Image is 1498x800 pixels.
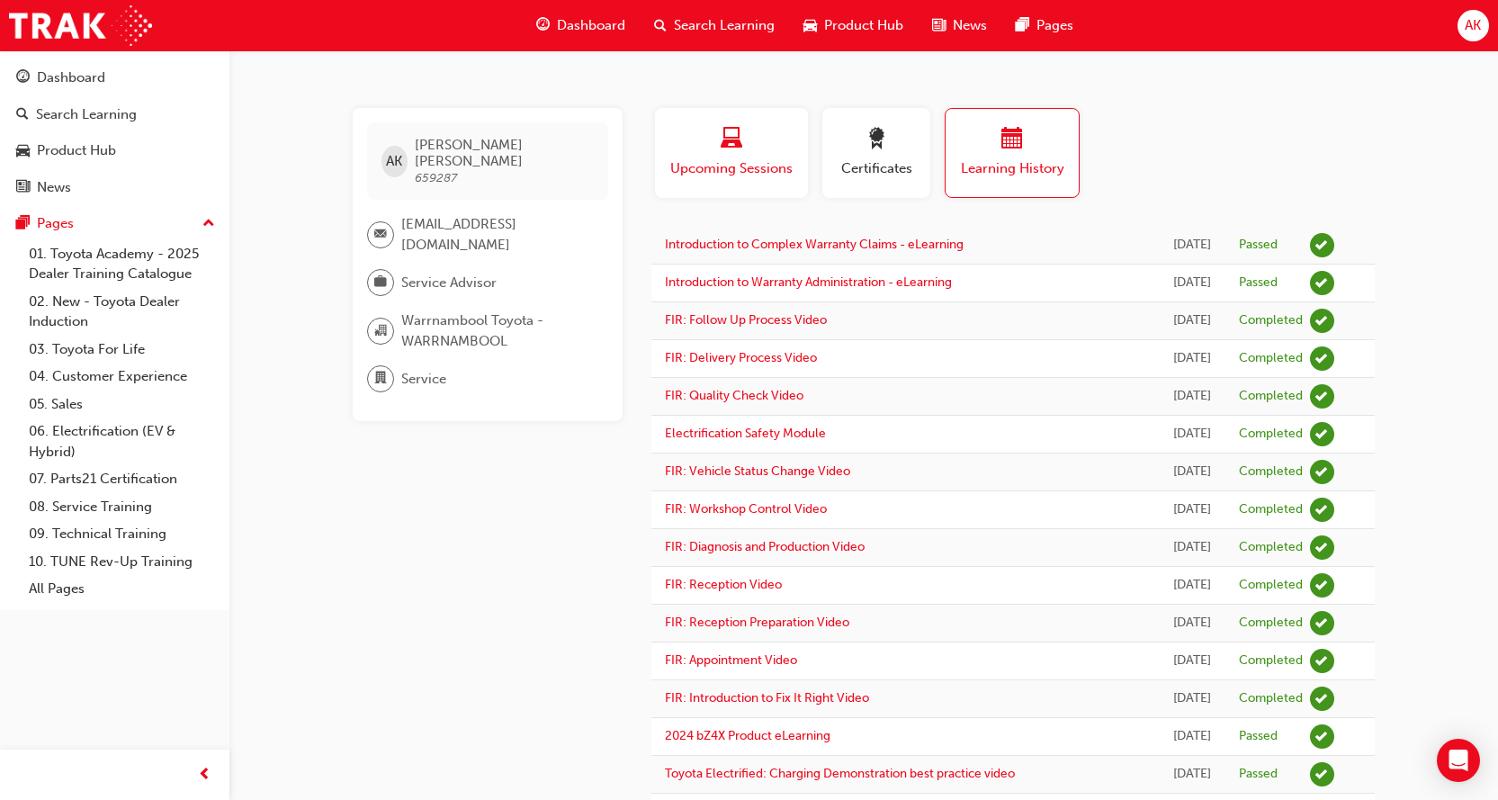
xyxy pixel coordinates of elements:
span: Service [401,369,446,390]
div: Tue Aug 26 2025 14:37:00 GMT+1000 (Australian Eastern Standard Time) [1173,613,1212,634]
a: FIR: Quality Check Video [665,388,803,403]
a: 08. Service Training [22,493,222,521]
div: Completed [1239,312,1303,329]
span: learningRecordVerb_COMPLETE-icon [1310,687,1334,711]
button: AK [1458,10,1489,41]
span: learningRecordVerb_COMPLETE-icon [1310,460,1334,484]
a: Product Hub [7,134,222,167]
a: Search Learning [7,98,222,131]
a: 2024 bZ4X Product eLearning [665,728,830,743]
a: pages-iconPages [1001,7,1088,44]
a: 01. Toyota Academy - 2025 Dealer Training Catalogue [22,240,222,288]
span: Dashboard [557,15,625,36]
span: learningRecordVerb_COMPLETE-icon [1310,649,1334,673]
span: Learning History [959,158,1065,179]
span: learningRecordVerb_COMPLETE-icon [1310,535,1334,560]
button: Certificates [822,108,930,198]
a: 04. Customer Experience [22,363,222,391]
span: News [953,15,987,36]
span: learningRecordVerb_COMPLETE-icon [1310,346,1334,371]
a: Dashboard [7,61,222,94]
button: DashboardSearch LearningProduct HubNews [7,58,222,207]
div: Completed [1239,539,1303,556]
div: Dashboard [37,67,105,88]
div: Fri Sep 05 2025 14:06:38 GMT+1000 (Australian Eastern Standard Time) [1173,310,1212,331]
span: laptop-icon [721,128,742,152]
div: Search Learning [36,104,137,125]
button: Learning History [945,108,1080,198]
span: up-icon [202,212,215,236]
span: learningRecordVerb_COMPLETE-icon [1310,422,1334,446]
span: AK [1465,15,1481,36]
a: News [7,171,222,204]
span: guage-icon [536,14,550,37]
a: Introduction to Warranty Administration - eLearning [665,274,952,290]
span: prev-icon [198,764,211,787]
a: 05. Sales [22,391,222,418]
div: Pages [37,213,74,234]
div: Passed [1239,728,1278,745]
a: FIR: Introduction to Fix It Right Video [665,690,869,706]
a: All Pages [22,575,222,603]
span: 659287 [415,170,457,185]
span: Upcoming Sessions [668,158,794,179]
a: 07. Parts21 Certification [22,465,222,493]
span: learningRecordVerb_PASS-icon [1310,233,1334,257]
span: guage-icon [16,70,30,86]
span: email-icon [374,223,387,247]
div: Completed [1239,615,1303,632]
span: Certificates [836,158,917,179]
a: FIR: Workshop Control Video [665,501,827,517]
div: Completed [1239,690,1303,707]
a: news-iconNews [918,7,1001,44]
div: Completed [1239,652,1303,670]
span: pages-icon [16,216,30,232]
a: 02. New - Toyota Dealer Induction [22,288,222,336]
span: Warrnambool Toyota - WARRNAMBOOL [401,310,594,351]
div: News [37,177,71,198]
span: learningRecordVerb_PASS-icon [1310,724,1334,749]
button: Upcoming Sessions [655,108,808,198]
a: FIR: Diagnosis and Production Video [665,539,865,554]
a: FIR: Reception Preparation Video [665,615,849,630]
span: Pages [1036,15,1073,36]
span: Service Advisor [401,273,497,293]
span: news-icon [932,14,946,37]
div: Passed [1239,766,1278,783]
div: Completed [1239,426,1303,443]
div: Tue Aug 26 2025 10:51:39 GMT+1000 (Australian Eastern Standard Time) [1173,726,1212,747]
div: Completed [1239,577,1303,594]
img: Trak [9,5,152,46]
div: Tue Aug 26 2025 14:39:07 GMT+1000 (Australian Eastern Standard Time) [1173,575,1212,596]
a: 09. Technical Training [22,520,222,548]
a: FIR: Follow Up Process Video [665,312,827,328]
span: car-icon [803,14,817,37]
span: calendar-icon [1001,128,1023,152]
div: Passed [1239,237,1278,254]
span: learningRecordVerb_PASS-icon [1310,271,1334,295]
span: search-icon [654,14,667,37]
div: Tue Aug 26 2025 14:35:19 GMT+1000 (Australian Eastern Standard Time) [1173,651,1212,671]
a: FIR: Reception Video [665,577,782,592]
a: 10. TUNE Rev-Up Training [22,548,222,576]
div: Thu Aug 28 2025 09:10:29 GMT+1000 (Australian Eastern Standard Time) [1173,499,1212,520]
a: Toyota Electrified: Charging Demonstration best practice video [665,766,1015,781]
div: Fri Sep 05 2025 14:01:31 GMT+1000 (Australian Eastern Standard Time) [1173,386,1212,407]
div: Mon Sep 01 2025 09:37:33 GMT+1000 (Australian Eastern Standard Time) [1173,462,1212,482]
div: Thu Aug 21 2025 16:30:08 GMT+1000 (Australian Eastern Standard Time) [1173,764,1212,785]
button: Pages [7,207,222,240]
span: pages-icon [1016,14,1029,37]
span: learningRecordVerb_COMPLETE-icon [1310,384,1334,409]
span: learningRecordVerb_COMPLETE-icon [1310,611,1334,635]
span: learningRecordVerb_COMPLETE-icon [1310,309,1334,333]
span: search-icon [16,107,29,123]
span: Product Hub [824,15,903,36]
div: Product Hub [37,140,116,161]
div: Completed [1239,463,1303,481]
div: Completed [1239,388,1303,405]
span: news-icon [16,180,30,196]
div: Fri Sep 05 2025 14:04:23 GMT+1000 (Australian Eastern Standard Time) [1173,348,1212,369]
span: learningRecordVerb_COMPLETE-icon [1310,498,1334,522]
div: Tue Sep 09 2025 11:49:37 GMT+1000 (Australian Eastern Standard Time) [1173,273,1212,293]
span: car-icon [16,143,30,159]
